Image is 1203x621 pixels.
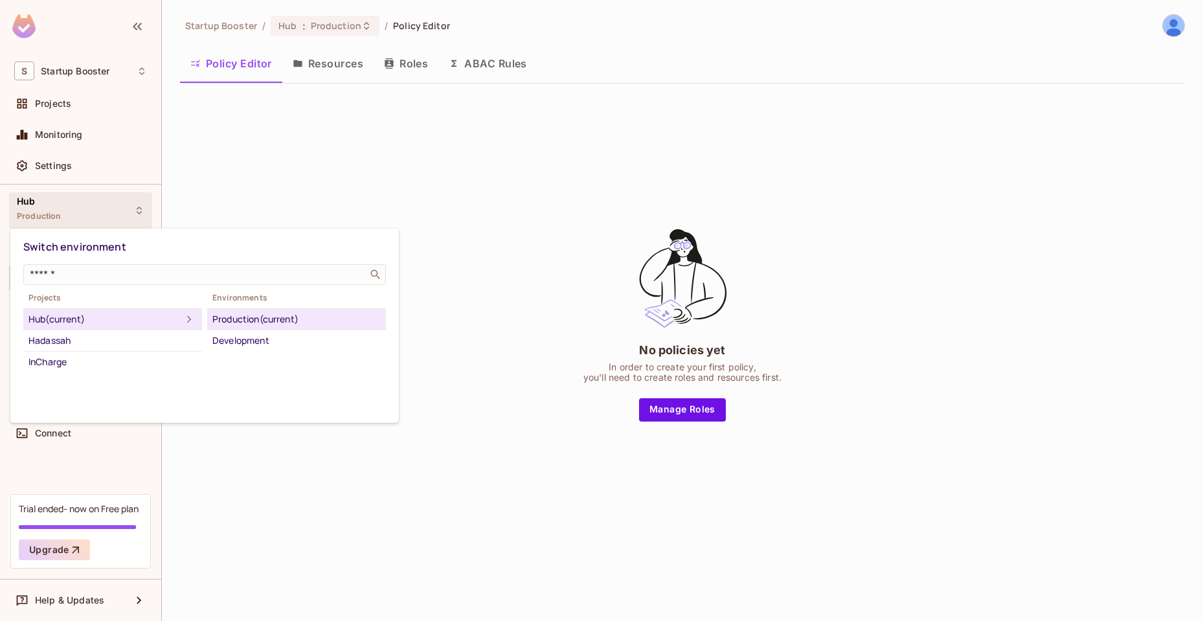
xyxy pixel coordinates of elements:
[28,333,197,348] div: Hadassah
[212,311,381,327] div: Production (current)
[28,354,197,370] div: InCharge
[28,311,181,327] div: Hub (current)
[212,333,381,348] div: Development
[23,293,202,303] span: Projects
[23,240,126,254] span: Switch environment
[207,293,386,303] span: Environments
